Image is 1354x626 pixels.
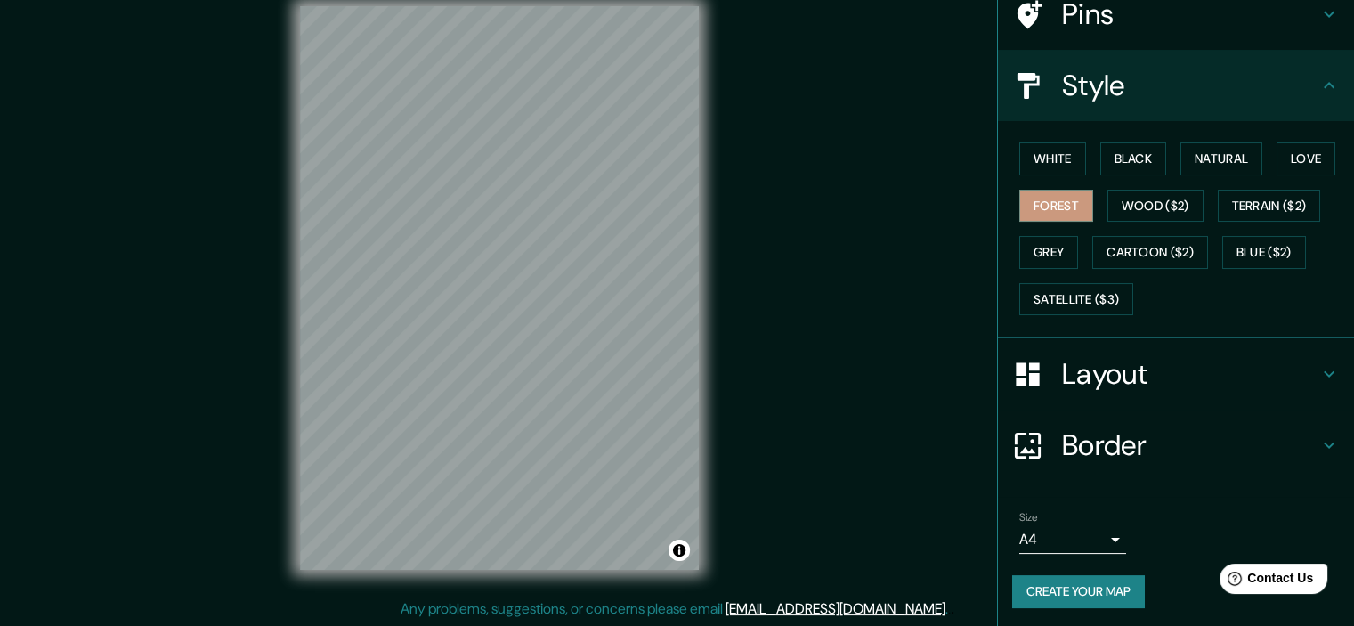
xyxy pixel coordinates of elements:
div: Layout [998,338,1354,410]
h4: Style [1062,68,1318,103]
label: Size [1019,510,1038,525]
button: Forest [1019,190,1093,223]
button: Toggle attribution [669,540,690,561]
button: Natural [1180,142,1262,175]
button: Blue ($2) [1222,236,1306,269]
div: . [951,598,954,620]
button: Black [1100,142,1167,175]
button: Wood ($2) [1107,190,1204,223]
a: [EMAIL_ADDRESS][DOMAIN_NAME] [726,599,945,618]
button: Terrain ($2) [1218,190,1321,223]
p: Any problems, suggestions, or concerns please email . [401,598,948,620]
h4: Layout [1062,356,1318,392]
button: Grey [1019,236,1078,269]
div: . [948,598,951,620]
button: Satellite ($3) [1019,283,1133,316]
h4: Border [1062,427,1318,463]
div: Style [998,50,1354,121]
button: Cartoon ($2) [1092,236,1208,269]
iframe: Help widget launcher [1196,557,1334,606]
button: Love [1277,142,1335,175]
button: Create your map [1012,575,1145,608]
button: White [1019,142,1086,175]
canvas: Map [300,6,699,570]
div: A4 [1019,525,1126,554]
div: Border [998,410,1354,481]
